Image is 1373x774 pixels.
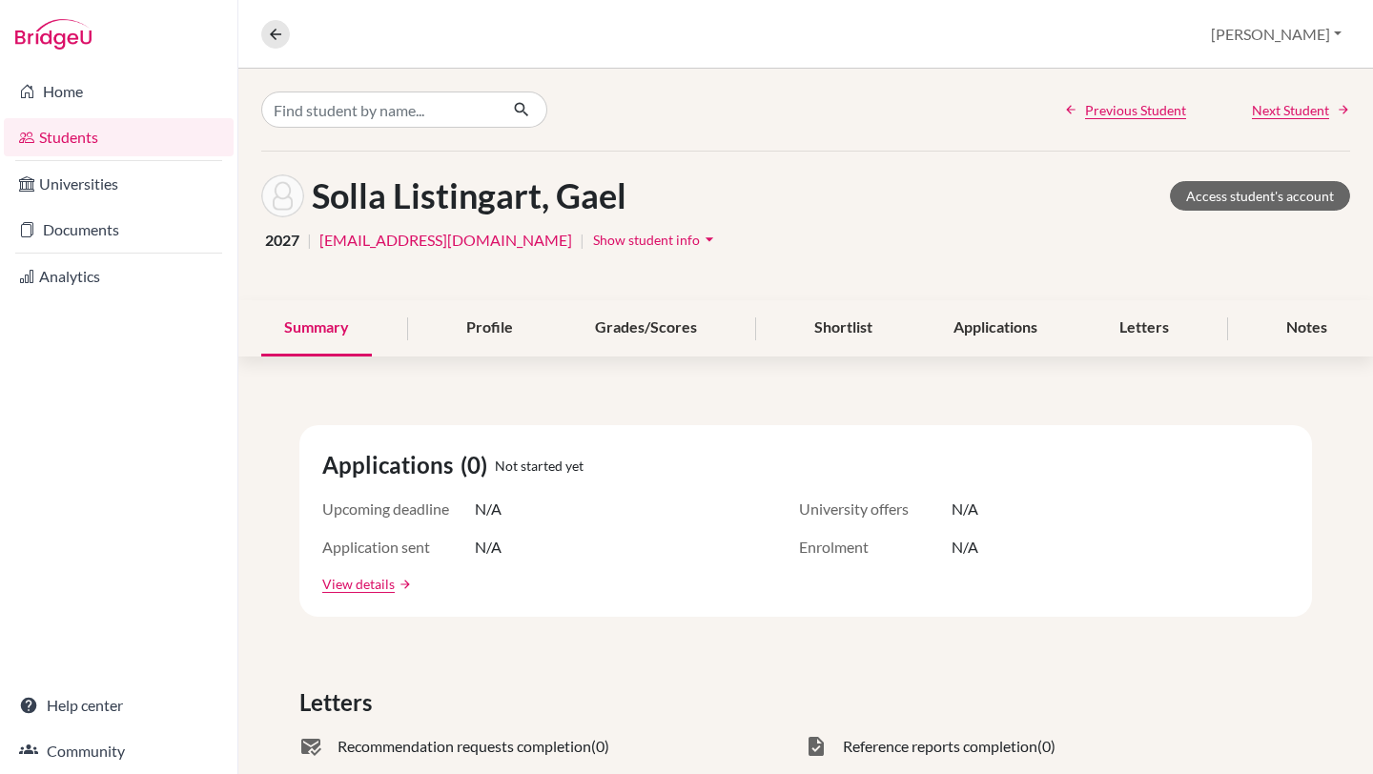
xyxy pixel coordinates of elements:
div: Shortlist [791,300,895,356]
button: [PERSON_NAME] [1202,16,1350,52]
span: Application sent [322,536,475,559]
span: | [307,229,312,252]
span: 2027 [265,229,299,252]
a: Home [4,72,234,111]
div: Profile [443,300,536,356]
a: arrow_forward [395,578,412,591]
div: Summary [261,300,372,356]
span: Upcoming deadline [322,498,475,520]
a: Previous Student [1064,100,1186,120]
h1: Solla Listingart, Gael [312,175,626,216]
a: View details [322,574,395,594]
a: Analytics [4,257,234,295]
button: Show student infoarrow_drop_down [592,225,720,255]
span: Applications [322,448,461,482]
span: N/A [952,536,978,559]
span: (0) [1037,735,1055,758]
span: Show student info [593,232,700,248]
span: N/A [475,536,502,559]
span: Previous Student [1085,100,1186,120]
span: N/A [952,498,978,520]
span: Enrolment [799,536,952,559]
a: Universities [4,165,234,203]
a: Students [4,118,234,156]
a: Access student's account [1170,181,1350,211]
a: Documents [4,211,234,249]
img: Gael Solla Listingart's avatar [261,174,304,217]
span: (0) [461,448,495,482]
span: Not started yet [495,456,584,476]
img: Bridge-U [15,19,92,50]
a: Next Student [1252,100,1350,120]
div: Notes [1263,300,1350,356]
i: arrow_drop_down [700,230,719,249]
input: Find student by name... [261,92,498,128]
span: mark_email_read [299,735,322,758]
span: Letters [299,685,379,720]
span: task [805,735,828,758]
span: Reference reports completion [843,735,1037,758]
span: | [580,229,584,252]
a: Community [4,732,234,770]
a: Help center [4,686,234,724]
div: Letters [1096,300,1192,356]
span: N/A [475,498,502,520]
a: [EMAIL_ADDRESS][DOMAIN_NAME] [319,229,572,252]
div: Applications [931,300,1060,356]
span: University offers [799,498,952,520]
span: Next Student [1252,100,1329,120]
div: Grades/Scores [572,300,720,356]
span: (0) [591,735,609,758]
span: Recommendation requests completion [338,735,591,758]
